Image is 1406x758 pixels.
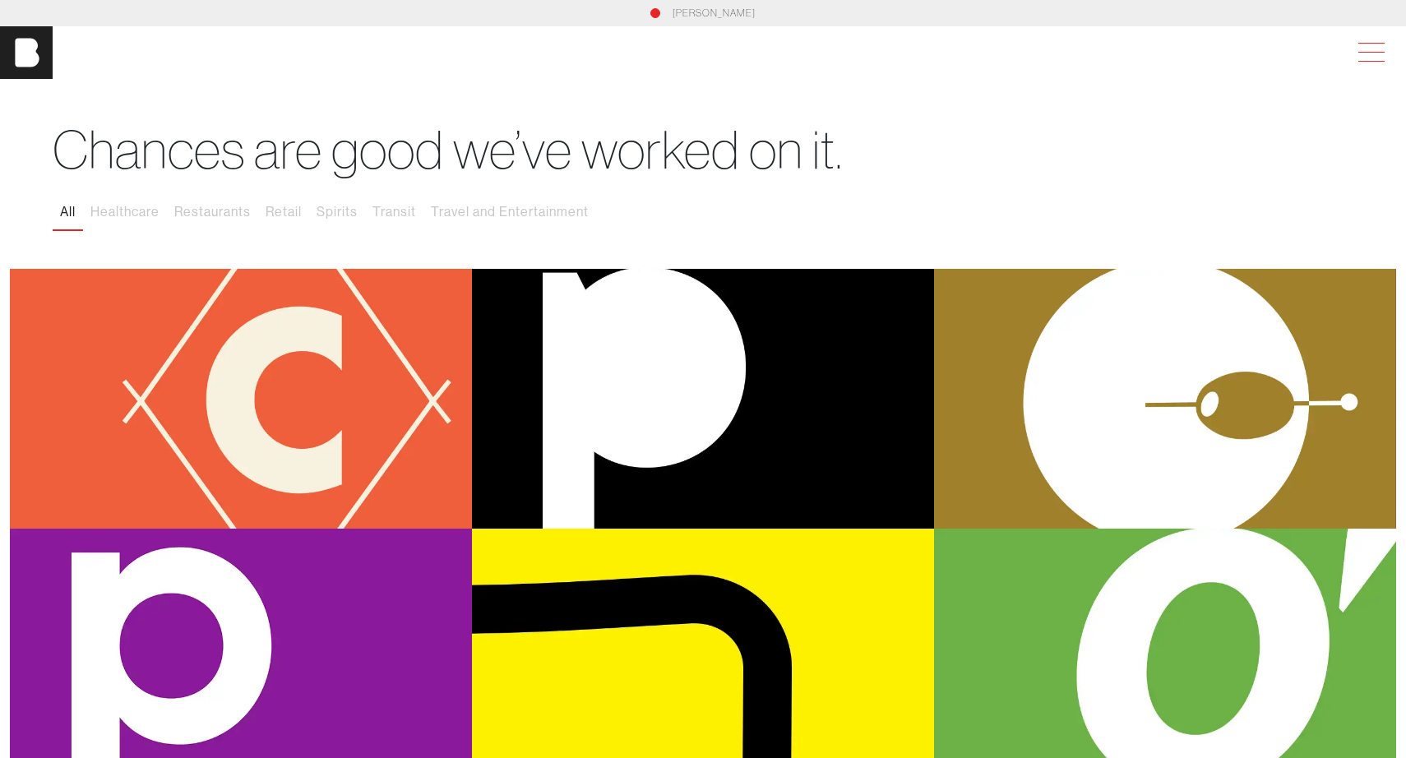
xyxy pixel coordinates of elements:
[167,195,258,229] button: Restaurants
[258,195,309,229] button: Retail
[53,195,83,229] button: All
[53,118,1353,182] h1: Chances are good we’ve worked on it.
[423,195,596,229] button: Travel and Entertainment
[365,195,423,229] button: Transit
[83,195,167,229] button: Healthcare
[309,195,365,229] button: Spirits
[673,6,756,21] a: [PERSON_NAME]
